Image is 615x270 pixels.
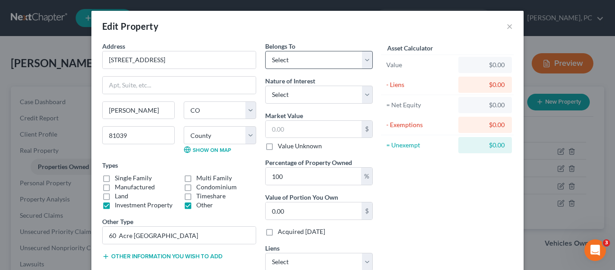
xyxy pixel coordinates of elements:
input: 0.00 [266,121,362,138]
div: % [361,168,372,185]
label: Multi Family [196,174,232,183]
label: Market Value [265,111,303,120]
label: Single Family [115,174,152,183]
input: 0.00 [266,202,362,220]
div: $ [362,121,372,138]
input: Enter zip... [102,126,175,144]
a: Show on Map [184,146,231,153]
label: Manufactured [115,183,155,192]
div: $0.00 [466,120,505,129]
div: - Liens [386,80,454,89]
label: Other Type [102,217,133,226]
div: $ [362,202,372,220]
div: Value [386,60,454,69]
div: $0.00 [466,60,505,69]
div: = Net Equity [386,101,454,110]
label: Timeshare [196,192,226,201]
label: Liens [265,243,280,253]
label: Land [115,192,128,201]
label: Acquired [DATE] [278,227,325,236]
span: 3 [603,239,610,247]
label: Condominium [196,183,237,192]
label: Other [196,201,213,210]
input: Enter address... [103,51,256,69]
input: Apt, Suite, etc... [103,77,256,94]
iframe: Intercom live chat [584,239,606,261]
div: Edit Property [102,20,158,32]
label: Types [102,160,118,170]
div: $0.00 [466,141,505,150]
label: Value of Portion You Own [265,192,338,202]
label: Asset Calculator [387,43,433,53]
label: Percentage of Property Owned [265,158,352,167]
label: Nature of Interest [265,76,315,86]
span: Belongs To [265,42,295,50]
button: × [506,21,513,32]
input: 0.00 [266,168,361,185]
input: -- [103,227,256,244]
button: Other information you wish to add [102,253,222,260]
div: $0.00 [466,101,505,110]
label: Investment Property [115,201,172,210]
label: Value Unknown [278,142,322,151]
span: Address [102,42,125,50]
input: Enter city... [103,102,174,119]
div: - Exemptions [386,120,454,129]
div: = Unexempt [386,141,454,150]
div: $0.00 [466,80,505,89]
